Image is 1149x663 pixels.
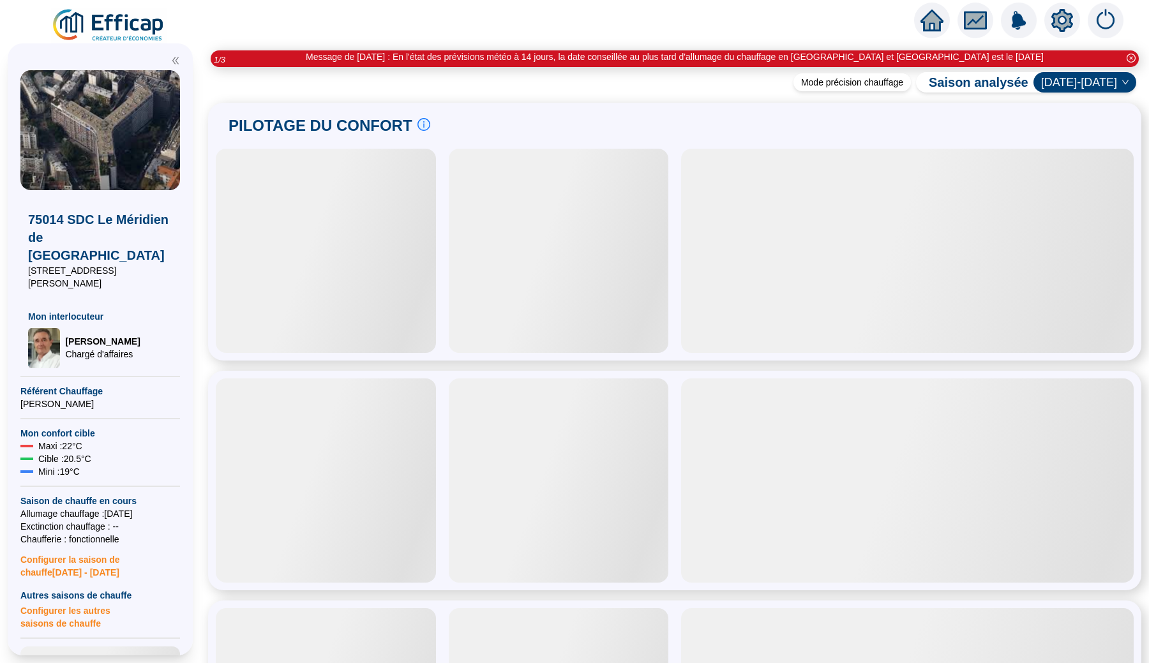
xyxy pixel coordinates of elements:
[20,533,180,546] span: Chaufferie : fonctionnelle
[20,495,180,507] span: Saison de chauffe en cours
[38,452,91,465] span: Cible : 20.5 °C
[214,55,225,64] i: 1 / 3
[28,211,172,264] span: 75014 SDC Le Méridien de [GEOGRAPHIC_DATA]
[51,8,167,43] img: efficap energie logo
[1001,3,1037,38] img: alerts
[65,335,140,348] span: [PERSON_NAME]
[916,73,1028,91] span: Saison analysée
[20,602,180,630] span: Configurer les autres saisons de chauffe
[229,115,412,136] span: PILOTAGE DU CONFORT
[1122,78,1129,86] span: down
[28,328,60,369] img: Chargé d'affaires
[1041,73,1129,92] span: 2024-2025
[20,546,180,579] span: Configurer la saison de chauffe [DATE] - [DATE]
[20,385,180,398] span: Référent Chauffage
[793,73,911,91] div: Mode précision chauffage
[1127,54,1136,63] span: close-circle
[920,9,943,32] span: home
[65,348,140,361] span: Chargé d'affaires
[417,118,430,131] span: info-circle
[20,520,180,533] span: Exctinction chauffage : --
[38,440,82,452] span: Maxi : 22 °C
[1088,3,1123,38] img: alerts
[28,264,172,290] span: [STREET_ADDRESS][PERSON_NAME]
[20,427,180,440] span: Mon confort cible
[20,507,180,520] span: Allumage chauffage : [DATE]
[964,9,987,32] span: fund
[28,310,172,323] span: Mon interlocuteur
[20,398,180,410] span: [PERSON_NAME]
[38,465,80,478] span: Mini : 19 °C
[171,56,180,65] span: double-left
[20,589,180,602] span: Autres saisons de chauffe
[306,50,1044,64] div: Message de [DATE] : En l'état des prévisions météo à 14 jours, la date conseillée au plus tard d'...
[1051,9,1074,32] span: setting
